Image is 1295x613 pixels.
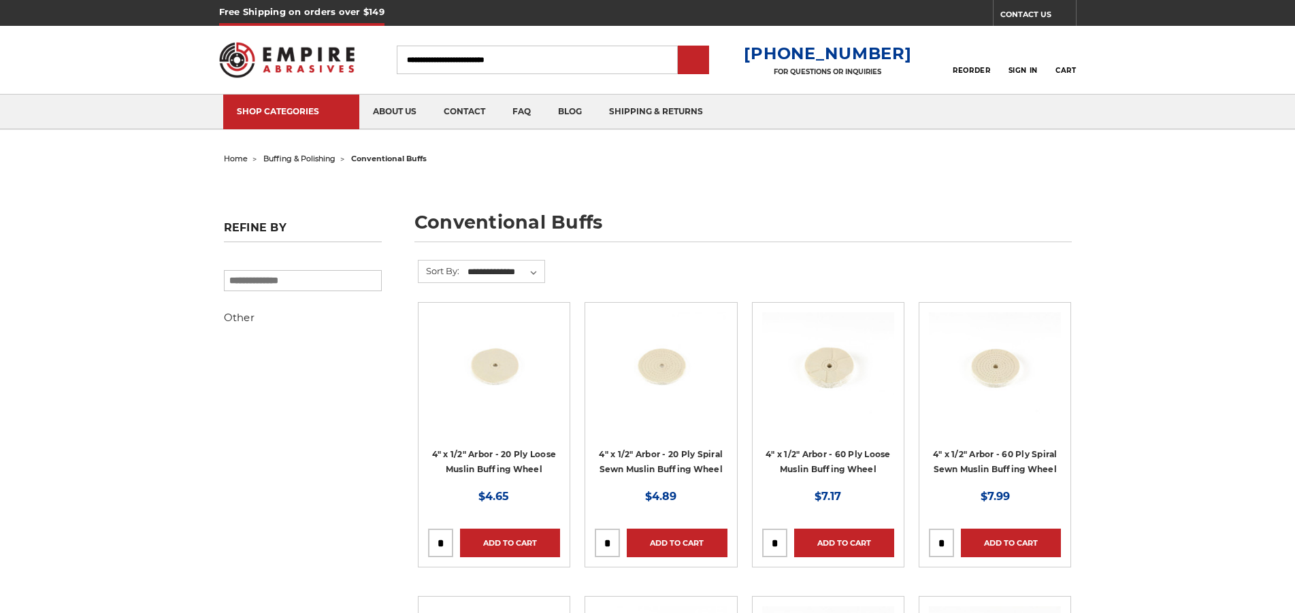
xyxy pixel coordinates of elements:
a: Add to Cart [460,529,560,557]
span: conventional buffs [351,154,427,163]
label: Sort By: [419,261,459,281]
a: Cart [1055,45,1076,75]
a: CONTACT US [1000,7,1076,26]
h5: Refine by [224,221,382,242]
a: Add to Cart [627,529,727,557]
h5: Other [224,310,382,326]
a: Add to Cart [961,529,1061,557]
div: SHOP CATEGORIES [237,106,346,116]
a: SHOP CATEGORIES [223,95,359,129]
img: 4" x 1/2" Arbor - 60 Ply Loose Muslin Buffing Wheel [762,312,894,421]
span: $4.65 [478,490,509,503]
h1: conventional buffs [414,213,1072,242]
a: small buffing wheel 4 inch 20 ply muslin cotton [428,312,560,486]
a: 4 inch muslin buffing wheel spiral sewn 60 ply [929,312,1061,486]
a: shipping & returns [595,95,717,129]
select: Sort By: [465,262,544,282]
span: Cart [1055,66,1076,75]
img: small buffing wheel 4 inch 20 ply muslin cotton [428,312,560,421]
p: FOR QUESTIONS OR INQUIRIES [744,67,911,76]
img: 4 inch muslin buffing wheel spiral sewn 60 ply [929,312,1061,421]
a: [PHONE_NUMBER] [744,44,911,63]
span: Sign In [1009,66,1038,75]
a: Add to Cart [794,529,894,557]
span: $7.99 [981,490,1010,503]
a: home [224,154,248,163]
span: $4.89 [645,490,676,503]
img: Empire Abrasives [219,33,355,86]
a: buffing & polishing [263,154,335,163]
a: contact [430,95,499,129]
a: 4 inch spiral sewn 20 ply conventional buffing wheel [595,312,727,486]
a: 4" x 1/2" Arbor - 60 Ply Loose Muslin Buffing Wheel [762,312,894,486]
span: Reorder [953,66,990,75]
a: blog [544,95,595,129]
span: $7.17 [815,490,841,503]
a: faq [499,95,544,129]
img: 4 inch spiral sewn 20 ply conventional buffing wheel [595,312,727,421]
a: Reorder [953,45,990,74]
a: about us [359,95,430,129]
